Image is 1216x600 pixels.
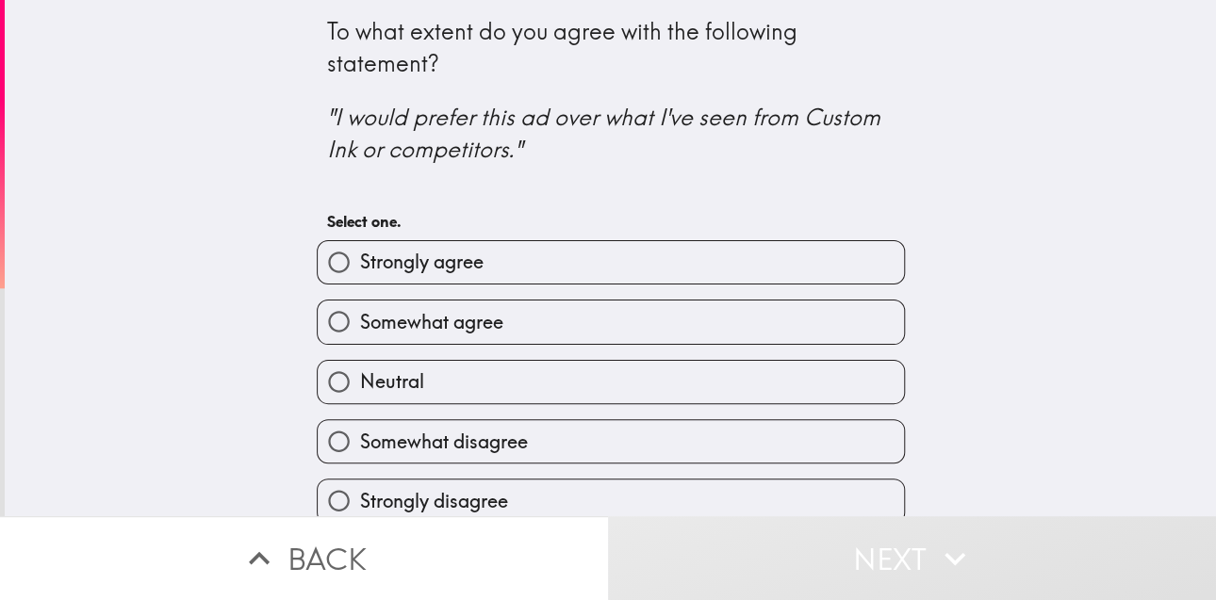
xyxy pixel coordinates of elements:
button: Strongly agree [318,241,904,284]
span: Strongly agree [360,249,484,275]
div: To what extent do you agree with the following statement? [327,16,895,165]
button: Next [608,516,1216,600]
span: Strongly disagree [360,488,508,514]
h6: Select one. [327,211,895,232]
button: Somewhat agree [318,300,904,343]
i: "I would prefer this ad over what I've seen from Custom Ink or competitors." [327,103,886,163]
span: Somewhat disagree [360,429,528,455]
button: Neutral [318,361,904,403]
span: Somewhat agree [360,309,503,335]
button: Strongly disagree [318,479,904,522]
span: Neutral [360,368,424,395]
button: Somewhat disagree [318,420,904,462]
